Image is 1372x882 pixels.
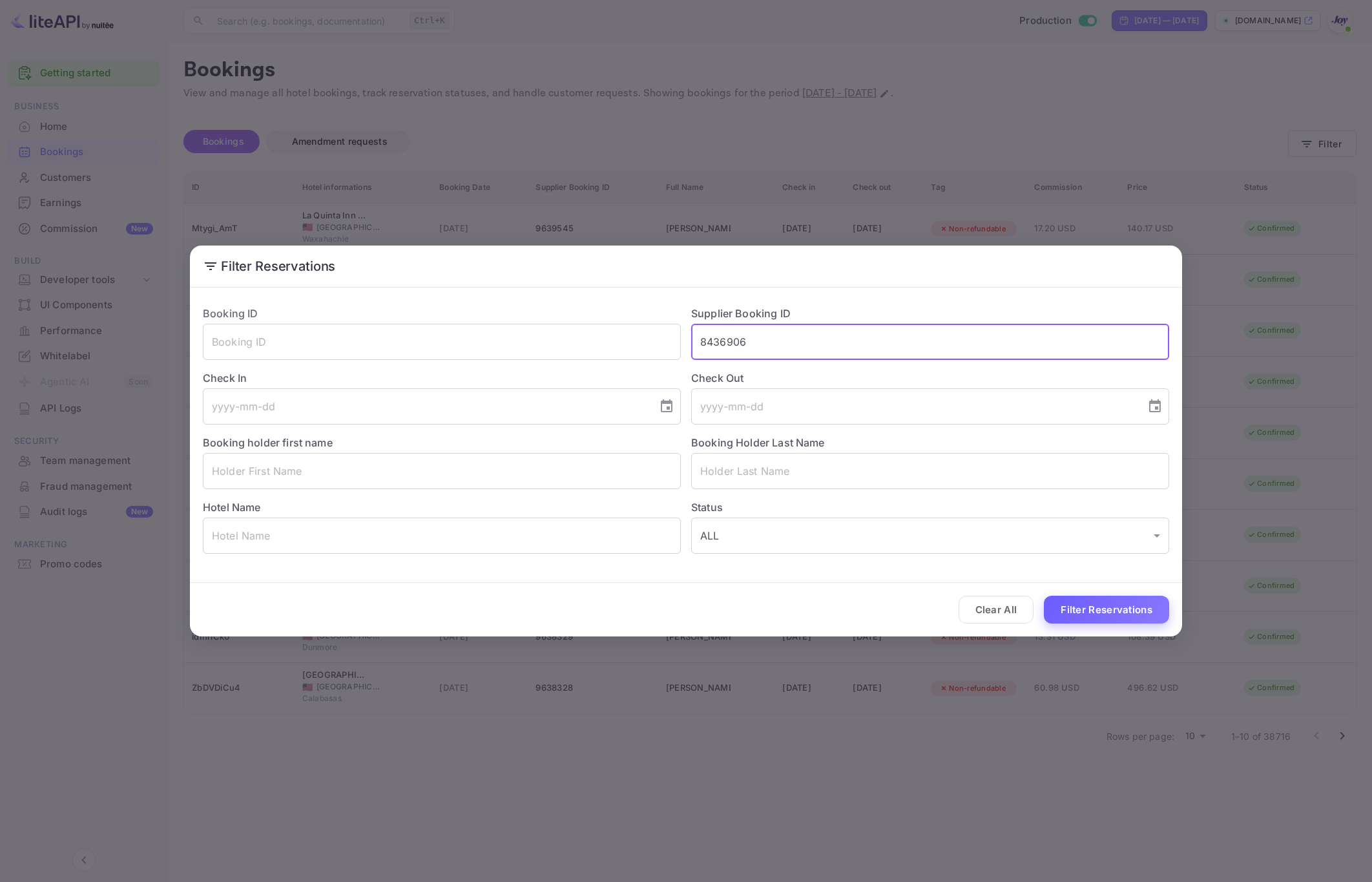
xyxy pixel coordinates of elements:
label: Hotel Name [203,501,261,514]
input: yyyy-mm-dd [691,388,1137,425]
button: Clear All [959,596,1034,624]
input: Supplier Booking ID [691,324,1169,360]
input: Booking ID [203,324,681,360]
label: Status [691,499,1169,515]
div: ALL [691,518,1169,554]
label: Check Out [691,370,1169,386]
label: Booking ID [203,307,258,320]
input: yyyy-mm-dd [203,388,649,425]
label: Supplier Booking ID [691,307,791,320]
input: Holder Last Name [691,453,1169,489]
button: Choose date [654,394,680,419]
h2: Filter Reservations [190,246,1182,287]
label: Booking Holder Last Name [691,436,825,449]
button: Choose date [1142,394,1168,419]
button: Filter Reservations [1044,596,1169,624]
label: Check In [203,370,681,386]
input: Hotel Name [203,518,681,554]
label: Booking holder first name [203,436,333,449]
input: Holder First Name [203,453,681,489]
